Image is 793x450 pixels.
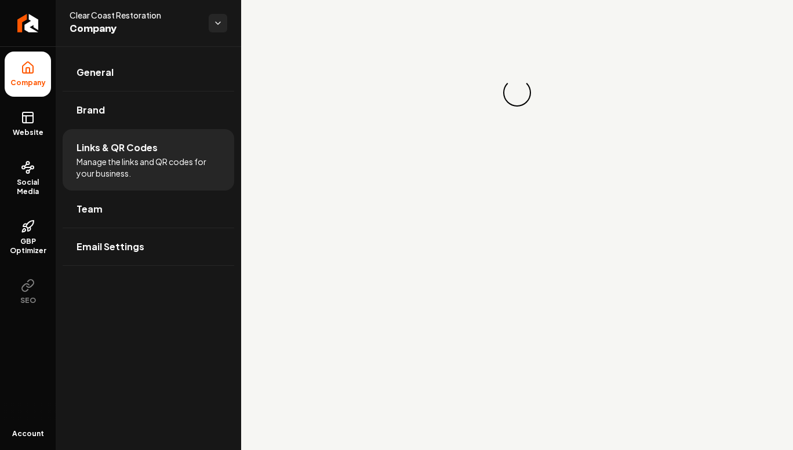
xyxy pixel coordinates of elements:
button: SEO [5,269,51,314]
img: Rebolt Logo [17,14,39,32]
a: GBP Optimizer [5,210,51,265]
span: GBP Optimizer [5,237,51,255]
span: Brand [77,103,105,117]
span: Website [8,128,48,137]
span: Manage the links and QR codes for your business. [77,156,220,179]
span: Email Settings [77,240,144,254]
a: Brand [63,92,234,129]
a: Social Media [5,151,51,206]
span: Clear Coast Restoration [70,9,199,21]
a: Email Settings [63,228,234,265]
span: Team [77,202,103,216]
span: Company [6,78,50,87]
span: SEO [16,296,41,305]
span: General [77,65,114,79]
div: Loading [497,73,536,112]
a: Team [63,191,234,228]
span: Account [12,429,44,438]
span: Company [70,21,199,37]
a: General [63,54,234,91]
span: Links & QR Codes [77,141,158,155]
a: Website [5,101,51,147]
span: Social Media [5,178,51,196]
